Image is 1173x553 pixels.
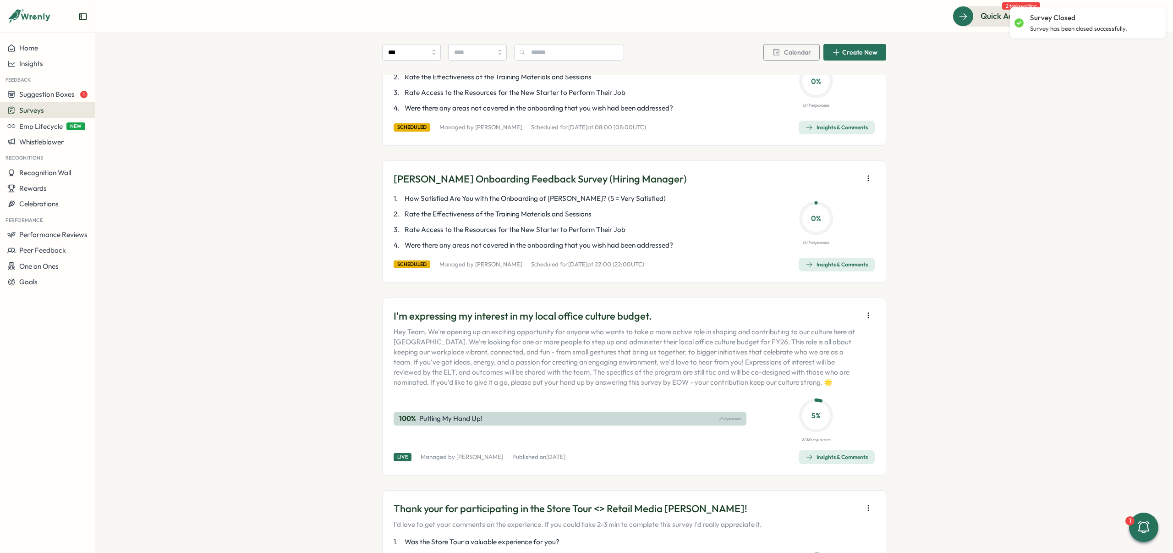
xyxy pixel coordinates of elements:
[1125,516,1135,525] div: 1
[419,414,482,424] p: Putting my hand up!
[405,240,673,250] span: Were there any areas not covered in the onboarding that you wish had been addressed?
[1002,2,1040,10] span: 2 tasks waiting
[784,49,811,55] span: Calendar
[1030,25,1157,33] p: Survey has been closed successfully.
[512,453,565,461] p: Published on
[595,123,612,131] span: 08:00
[19,168,71,177] span: Recognition Wall
[394,453,411,461] div: Live
[953,6,1044,26] button: Quick Actions
[19,184,47,193] span: Rewards
[394,240,403,250] span: 4 .
[394,103,403,113] span: 4 .
[475,123,522,131] a: [PERSON_NAME]
[802,213,830,224] p: 0 %
[394,260,430,268] div: scheduled
[19,138,64,146] span: Whistleblower
[1030,13,1157,23] p: Survey Closed
[19,230,88,239] span: Performance Reviews
[439,123,522,132] p: Managed by
[405,209,592,219] span: Rate the Effectiveness of the Training Materials and Sessions
[394,327,858,387] p: Hey Team, We’re opening up an exciting opportunity for anyone who wants to take a more active rol...
[405,225,625,235] span: Rate Access to the Resources for the New Starter to Perform Their Job
[19,122,63,131] span: Emp Lifecycle
[595,260,611,268] span: 22:00
[394,72,403,82] span: 2 .
[799,258,875,271] button: Insights & Comments
[19,44,38,52] span: Home
[1129,513,1158,542] button: 1
[394,209,403,219] span: 2 .
[806,453,868,461] div: Insights & Comments
[981,10,1030,22] span: Quick Actions
[842,49,877,55] span: Create New
[614,123,646,131] span: ( 08:00 UTC)
[19,199,59,208] span: Celebrations
[394,537,403,547] span: 1 .
[405,537,559,547] span: Was the Store Tour a valuable experience for you?
[806,261,868,268] div: Insights & Comments
[19,90,75,99] span: Suggestion Boxes
[421,453,503,461] p: Managed by
[803,239,829,246] p: 0 / 1 responses
[394,309,858,323] p: I'm expressing my interest in my local office culture budget.
[806,124,868,131] div: Insights & Comments
[19,246,66,254] span: Peer Feedback
[19,59,43,68] span: Insights
[803,102,829,109] p: 0 / 1 responses
[80,91,88,98] span: 1
[399,414,417,424] p: 100 %
[19,106,44,115] span: Surveys
[546,453,565,460] span: [DATE]
[531,260,644,269] p: Scheduled for at
[405,194,666,204] span: How Satisfied Are You with the Onboarding of [PERSON_NAME]? (5 = Very Satisfied)
[763,44,820,61] button: Calendar
[394,225,403,235] span: 3 .
[405,103,673,113] span: Were there any areas not covered in the onboarding that you wish had been addressed?
[439,260,522,269] p: Managed by
[568,260,587,268] span: [DATE]
[405,72,592,82] span: Rate the Effectiveness of the Training Materials and Sessions
[78,12,88,21] button: Expand sidebar
[66,122,85,130] span: NEW
[394,502,762,516] p: Thank your for participating in the Store Tour <> Retail Media [PERSON_NAME]!
[394,172,687,186] p: [PERSON_NAME] Onboarding Feedback Survey (Hiring Manager)
[802,409,830,421] p: 5 %
[531,123,646,132] p: Scheduled for at
[405,88,625,98] span: Rate Access to the Resources for the New Starter to Perform Their Job
[19,277,38,286] span: Goals
[802,76,830,87] p: 0 %
[719,414,741,424] p: 2 responses
[568,123,587,131] span: [DATE]
[394,123,430,131] div: scheduled
[613,260,644,268] span: ( 22:00 UTC)
[394,194,403,204] span: 1 .
[823,44,886,61] button: Create New
[799,450,875,464] button: Insights & Comments
[475,260,522,268] a: [PERSON_NAME]
[19,262,59,271] span: One on Ones
[394,88,403,98] span: 3 .
[799,121,875,134] button: Insights & Comments
[801,436,830,443] p: 2 / 38 responses
[456,453,503,460] a: [PERSON_NAME]
[394,520,762,530] p: I'd love to get your comments on the experience. If you could take 2-3 min to complete this surve...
